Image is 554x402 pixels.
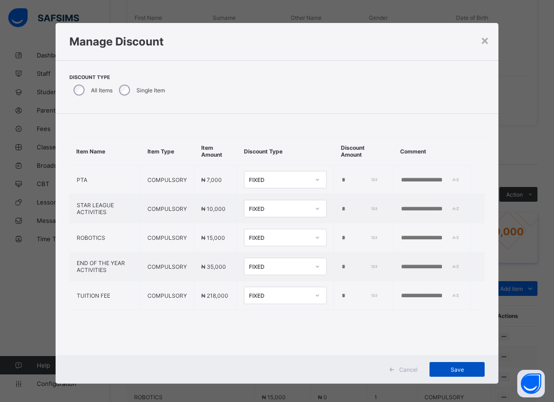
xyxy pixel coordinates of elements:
[201,234,225,241] span: ₦ 15,000
[249,176,310,183] div: FIXED
[517,370,545,397] button: Open asap
[69,35,485,48] h1: Manage Discount
[141,137,194,165] th: Item Type
[481,32,489,48] div: ×
[436,366,478,373] span: Save
[201,263,226,270] span: ₦ 35,000
[393,137,471,165] th: Comment
[136,87,165,94] label: Single Item
[237,137,334,165] th: Discount Type
[69,137,141,165] th: Item Name
[249,263,310,270] div: FIXED
[201,292,228,299] span: ₦ 218,000
[201,205,226,212] span: ₦ 10,000
[141,252,194,281] td: COMPULSORY
[194,137,237,165] th: Item Amount
[69,165,141,194] td: PTA
[69,74,167,80] span: Discount Type
[249,234,310,241] div: FIXED
[69,194,141,223] td: STAR LEAGUE ACTIVITIES
[141,194,194,223] td: COMPULSORY
[69,223,141,252] td: ROBOTICS
[91,87,113,94] label: All Items
[141,281,194,310] td: COMPULSORY
[141,223,194,252] td: COMPULSORY
[334,137,393,165] th: Discount Amount
[399,366,418,373] span: Cancel
[69,252,141,281] td: END OF THE YEAR ACTIVITIES
[249,292,310,299] div: FIXED
[141,165,194,194] td: COMPULSORY
[201,176,222,183] span: ₦ 7,000
[249,205,310,212] div: FIXED
[69,281,141,310] td: TUITION FEE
